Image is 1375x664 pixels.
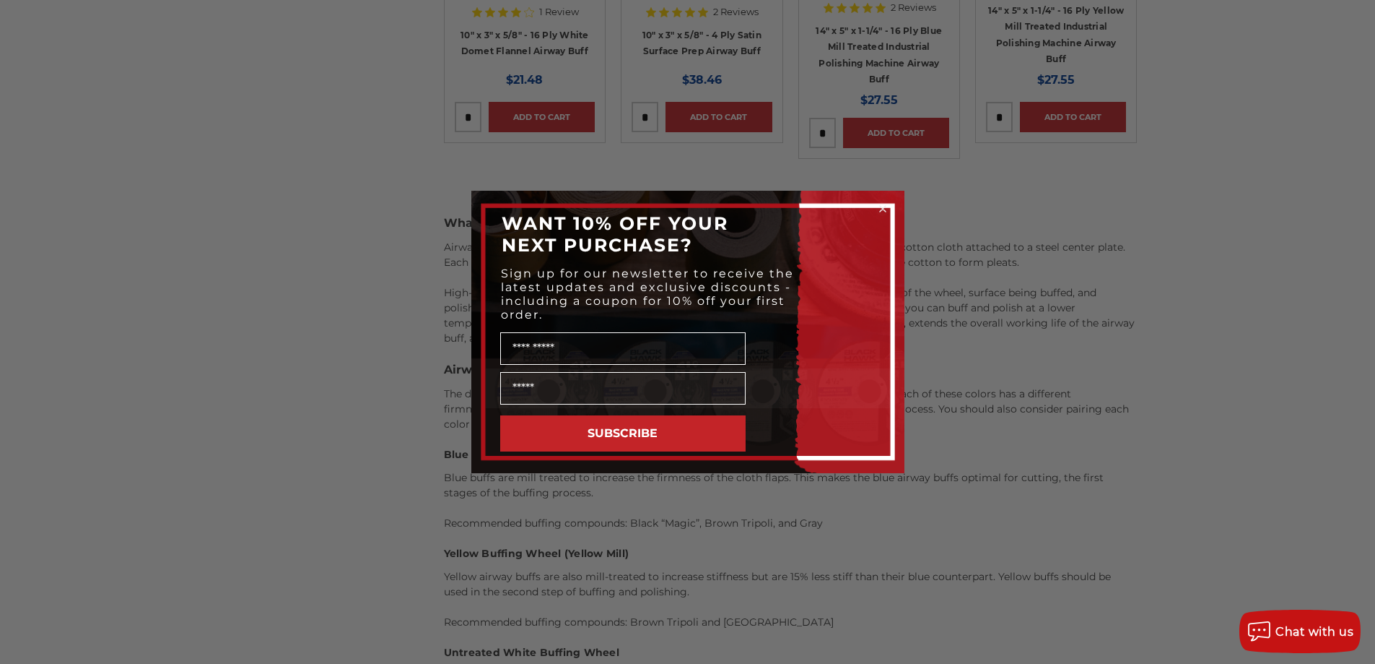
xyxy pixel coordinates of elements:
span: Sign up for our newsletter to receive the latest updates and exclusive discounts - including a co... [501,267,794,322]
button: Chat with us [1239,610,1361,653]
input: Email [500,372,746,405]
span: WANT 10% OFF YOUR NEXT PURCHASE? [502,212,728,256]
span: Chat with us [1275,625,1353,639]
button: SUBSCRIBE [500,415,746,452]
button: Close dialog [876,202,890,216]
